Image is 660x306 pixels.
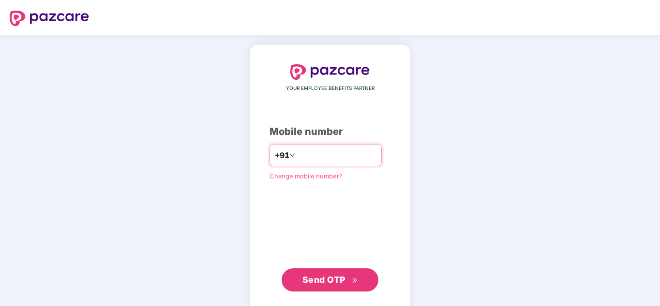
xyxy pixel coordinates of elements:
button: Send OTPdouble-right [282,268,378,291]
span: down [289,152,295,158]
span: double-right [352,277,358,284]
div: Mobile number [270,124,390,139]
a: Change mobile number? [270,172,343,180]
img: logo [10,11,89,26]
span: +91 [275,149,289,161]
span: Send OTP [302,275,345,285]
img: logo [290,64,370,80]
span: YOUR EMPLOYEE BENEFITS PARTNER [286,85,375,92]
